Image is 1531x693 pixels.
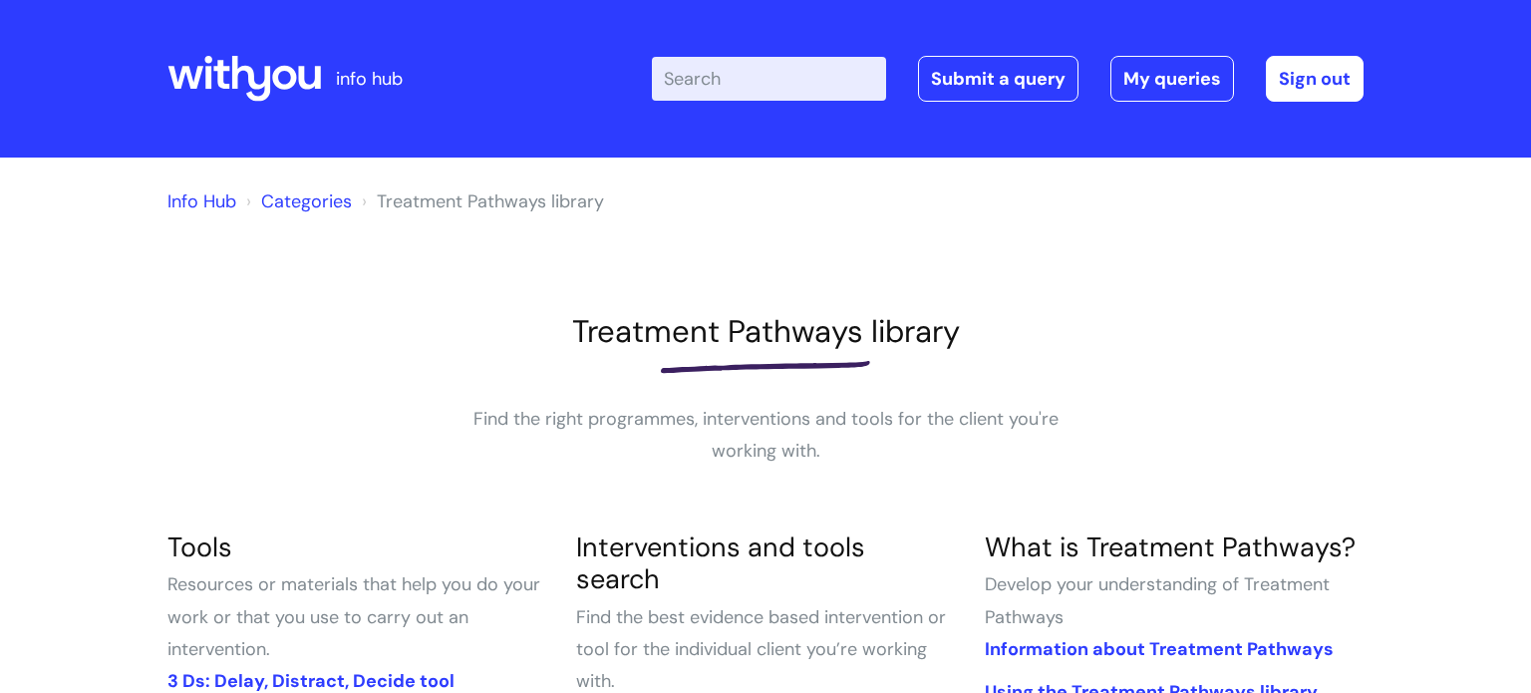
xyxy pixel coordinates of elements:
a: Sign out [1266,56,1364,102]
a: Info Hub [167,189,236,213]
a: My queries [1110,56,1234,102]
a: Tools [167,529,232,564]
li: Treatment Pathways library [357,185,604,217]
a: Submit a query [918,56,1078,102]
span: Develop your understanding of Treatment Pathways [985,572,1330,628]
a: Interventions and tools search [576,529,865,596]
a: What is Treatment Pathways? [985,529,1356,564]
span: Resources or materials that help you do your work or that you use to carry out an intervention. [167,572,540,661]
li: Solution home [241,185,352,217]
a: 3 Ds: Delay, Distract, Decide tool [167,669,455,693]
div: | - [652,56,1364,102]
a: Categories [261,189,352,213]
h1: Treatment Pathways library [167,313,1364,350]
p: info hub [336,63,403,95]
a: Information about Treatment Pathways [985,637,1334,661]
p: Find the right programmes, interventions and tools for the client you're working with. [466,403,1065,468]
input: Search [652,57,886,101]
